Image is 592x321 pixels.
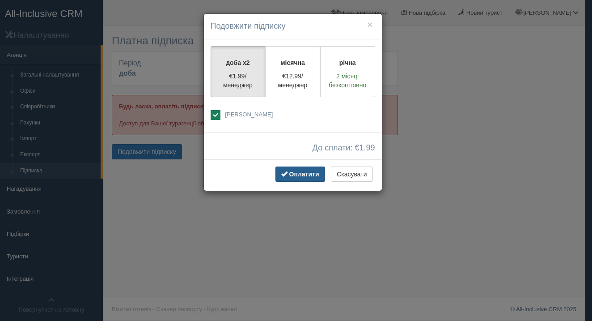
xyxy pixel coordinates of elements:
[271,58,314,67] p: місячна
[225,111,273,118] span: [PERSON_NAME]
[216,72,260,90] p: €1.99/менеджер
[331,167,372,182] button: Скасувати
[216,58,260,67] p: доба x2
[367,20,372,29] button: ×
[275,167,325,182] button: Оплатити
[326,58,369,67] p: річна
[211,21,375,32] h4: Подовжити підписку
[359,143,375,152] span: 1.99
[271,72,314,90] p: €12.99/менеджер
[326,72,369,90] p: 2 місяці безкоштовно
[289,171,319,178] span: Оплатити
[313,144,375,153] span: До сплати: €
